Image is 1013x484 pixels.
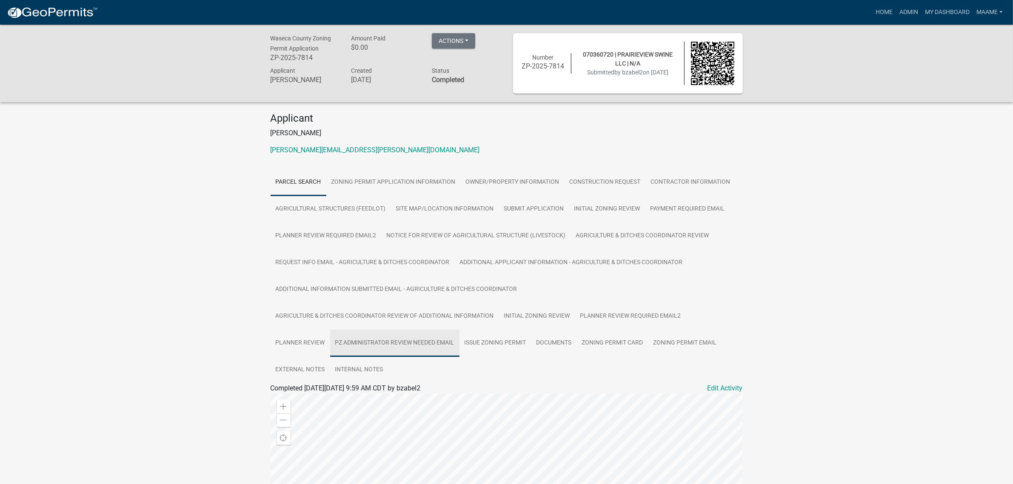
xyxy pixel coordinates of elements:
[531,330,577,357] a: Documents
[391,196,499,223] a: Site Map/Location Information
[708,383,743,393] a: Edit Activity
[565,169,646,196] a: Construction Request
[271,196,391,223] a: Agricultural Structures (Feedlot)
[583,51,673,67] span: 070360720 | PRAIRIEVIEW SWINE LLC | N/A
[432,67,449,74] span: Status
[691,42,734,85] img: QR code
[271,222,382,250] a: Planner Review Required Email2
[351,35,385,42] span: Amount Paid
[351,43,419,51] h6: $0.00
[459,330,531,357] a: Issue Zoning Permit
[271,128,743,138] p: [PERSON_NAME]
[271,54,339,62] h6: ZP-2025-7814
[522,62,565,70] h6: ZP-2025-7814
[330,330,459,357] a: PZ Administrator Review Needed Email
[271,384,421,392] span: Completed [DATE][DATE] 9:59 AM CDT by bzabel2
[271,356,330,384] a: External Notes
[461,169,565,196] a: Owner/Property Information
[532,54,554,61] span: Number
[648,330,722,357] a: Zoning Permit Email
[277,431,291,445] div: Find my location
[271,276,522,303] a: Additional Information Submitted Email - Agriculture & Ditches Coordinator
[326,169,461,196] a: Zoning Permit Application Information
[382,222,571,250] a: Notice for Review of Agricultural Structure (Livestock)
[330,356,388,384] a: Internal Notes
[271,146,480,154] a: [PERSON_NAME][EMAIL_ADDRESS][PERSON_NAME][DOMAIN_NAME]
[432,76,464,84] strong: Completed
[277,413,291,427] div: Zoom out
[575,303,686,330] a: Planner Review Required Email2
[432,33,475,48] button: Actions
[896,4,922,20] a: Admin
[271,35,331,52] span: Waseca County Zoning Permit Application
[271,76,339,84] h6: [PERSON_NAME]
[577,330,648,357] a: Zoning Permit Card
[973,4,1006,20] a: Maame
[271,330,330,357] a: Planner Review
[922,4,973,20] a: My Dashboard
[499,196,569,223] a: Submit Application
[587,69,668,76] span: Submitted on [DATE]
[271,169,326,196] a: Parcel search
[455,249,688,276] a: Additional Applicant Information - Agriculture & Ditches Coordinator
[271,112,743,125] h4: Applicant
[646,169,736,196] a: Contractor Information
[277,400,291,413] div: Zoom in
[271,249,455,276] a: Request Info Email - Agriculture & Ditches Coordinator
[271,67,296,74] span: Applicant
[351,67,372,74] span: Created
[351,76,419,84] h6: [DATE]
[569,196,645,223] a: Initial Zoning Review
[571,222,714,250] a: Agriculture & Ditches Coordinator Review
[645,196,730,223] a: Payment Required Email
[271,303,499,330] a: Agriculture & Ditches Coordinator Review of Additional Information
[614,69,643,76] span: by bzabel2
[499,303,575,330] a: Initial Zoning Review
[872,4,896,20] a: Home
